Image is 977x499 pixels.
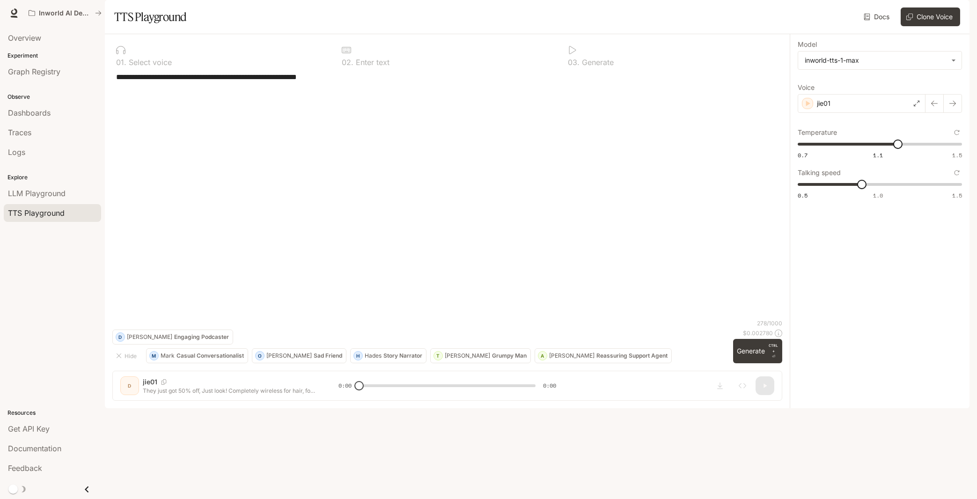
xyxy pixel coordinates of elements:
[354,348,362,363] div: H
[798,51,962,69] div: inworld-tts-1-max
[365,353,382,359] p: Hades
[757,319,782,327] p: 278 / 1000
[353,59,389,66] p: Enter text
[952,168,962,178] button: Reset to default
[39,9,91,17] p: Inworld AI Demos
[350,348,426,363] button: HHadesStory Narrator
[383,353,422,359] p: Story Narrator
[112,330,233,345] button: D[PERSON_NAME]Engaging Podcaster
[769,343,779,360] p: ⏎
[873,151,883,159] span: 1.1
[798,191,808,199] span: 0.5
[568,59,580,66] p: 0 3 .
[798,151,808,159] span: 0.7
[256,348,264,363] div: O
[798,169,841,176] p: Talking speed
[596,353,668,359] p: Reassuring Support Agent
[434,348,442,363] div: T
[798,129,837,136] p: Temperature
[769,343,779,354] p: CTRL +
[161,353,175,359] p: Mark
[805,56,947,65] div: inworld-tts-1-max
[116,330,125,345] div: D
[873,191,883,199] span: 1.0
[901,7,960,26] button: Clone Voice
[314,353,342,359] p: Sad Friend
[174,334,229,340] p: Engaging Podcaster
[112,348,142,363] button: Hide
[430,348,531,363] button: T[PERSON_NAME]Grumpy Man
[798,41,817,48] p: Model
[743,329,773,337] p: $ 0.002780
[266,353,312,359] p: [PERSON_NAME]
[580,59,614,66] p: Generate
[538,348,547,363] div: A
[127,334,172,340] p: [PERSON_NAME]
[952,127,962,138] button: Reset to default
[24,4,106,22] button: All workspaces
[114,7,187,26] h1: TTS Playground
[150,348,158,363] div: M
[176,353,244,359] p: Casual Conversationalist
[733,339,782,363] button: GenerateCTRL +⏎
[252,348,346,363] button: O[PERSON_NAME]Sad Friend
[952,151,962,159] span: 1.5
[126,59,172,66] p: Select voice
[146,348,248,363] button: MMarkCasual Conversationalist
[798,84,815,91] p: Voice
[817,99,830,108] p: jie01
[342,59,353,66] p: 0 2 .
[535,348,672,363] button: A[PERSON_NAME]Reassuring Support Agent
[862,7,893,26] a: Docs
[952,191,962,199] span: 1.5
[116,59,126,66] p: 0 1 .
[549,353,595,359] p: [PERSON_NAME]
[492,353,527,359] p: Grumpy Man
[445,353,490,359] p: [PERSON_NAME]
